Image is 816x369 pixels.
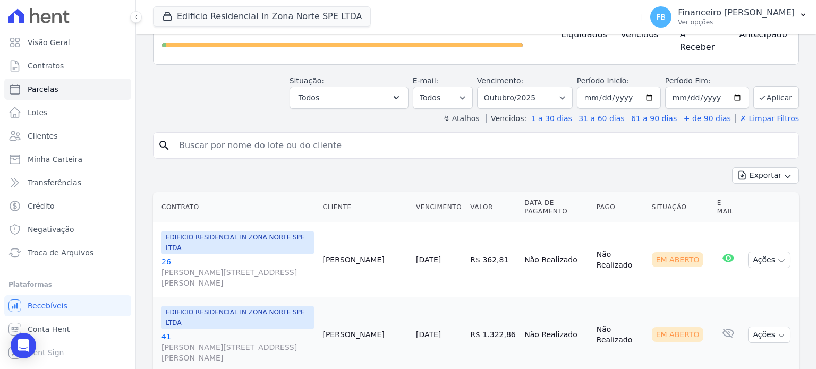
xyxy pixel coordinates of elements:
[631,114,677,123] a: 61 a 90 dias
[161,342,314,363] span: [PERSON_NAME][STREET_ADDRESS][PERSON_NAME]
[4,242,131,263] a: Troca de Arquivos
[592,192,648,222] th: Pago
[4,195,131,217] a: Crédito
[412,192,466,222] th: Vencimento
[678,18,795,27] p: Ver opções
[656,13,666,21] span: FB
[416,330,441,339] a: [DATE]
[28,247,93,258] span: Troca de Arquivos
[713,192,744,222] th: E-mail
[161,231,314,254] span: EDIFICIO RESIDENCIAL IN ZONA NORTE SPE LTDA
[4,79,131,100] a: Parcelas
[4,295,131,316] a: Recebíveis
[562,28,604,41] h4: Liquidados
[486,114,526,123] label: Vencidos:
[28,131,57,141] span: Clientes
[739,28,781,41] h4: Antecipado
[732,167,799,184] button: Exportar
[161,331,314,363] a: 41[PERSON_NAME][STREET_ADDRESS][PERSON_NAME]
[416,255,441,264] a: [DATE]
[648,192,713,222] th: Situação
[748,252,790,268] button: Ações
[652,252,704,267] div: Em Aberto
[161,256,314,288] a: 26[PERSON_NAME][STREET_ADDRESS][PERSON_NAME]
[4,149,131,170] a: Minha Carteira
[684,114,731,123] a: + de 90 dias
[4,319,131,340] a: Conta Hent
[413,76,439,85] label: E-mail:
[665,75,749,87] label: Período Fim:
[443,114,479,123] label: ↯ Atalhos
[161,267,314,288] span: [PERSON_NAME][STREET_ADDRESS][PERSON_NAME]
[290,87,409,109] button: Todos
[4,55,131,76] a: Contratos
[642,2,816,32] button: FB Financeiro [PERSON_NAME] Ver opções
[161,306,314,329] span: EDIFICIO RESIDENCIAL IN ZONA NORTE SPE LTDA
[592,222,648,297] td: Não Realizado
[520,222,592,297] td: Não Realizado
[477,76,523,85] label: Vencimento:
[11,333,36,358] div: Open Intercom Messenger
[620,28,663,41] h4: Vencidos
[28,201,55,211] span: Crédito
[735,114,799,123] a: ✗ Limpar Filtros
[318,192,412,222] th: Cliente
[4,125,131,147] a: Clientes
[153,192,318,222] th: Contrato
[28,301,67,311] span: Recebíveis
[318,222,412,297] td: [PERSON_NAME]
[299,91,319,104] span: Todos
[466,192,520,222] th: Valor
[28,84,58,95] span: Parcelas
[8,278,127,291] div: Plataformas
[28,61,64,71] span: Contratos
[577,76,629,85] label: Período Inicío:
[28,37,70,48] span: Visão Geral
[4,102,131,123] a: Lotes
[28,154,82,165] span: Minha Carteira
[158,139,171,152] i: search
[678,7,795,18] p: Financeiro [PERSON_NAME]
[4,219,131,240] a: Negativação
[579,114,624,123] a: 31 a 60 dias
[28,324,70,334] span: Conta Hent
[173,135,794,156] input: Buscar por nome do lote ou do cliente
[153,6,371,27] button: Edificio Residencial In Zona Norte SPE LTDA
[466,222,520,297] td: R$ 362,81
[748,327,790,343] button: Ações
[4,172,131,193] a: Transferências
[28,224,74,235] span: Negativação
[28,177,81,188] span: Transferências
[28,107,48,118] span: Lotes
[753,86,799,109] button: Aplicar
[652,327,704,342] div: Em Aberto
[531,114,572,123] a: 1 a 30 dias
[290,76,324,85] label: Situação:
[4,32,131,53] a: Visão Geral
[680,28,722,54] h4: A Receber
[520,192,592,222] th: Data de Pagamento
